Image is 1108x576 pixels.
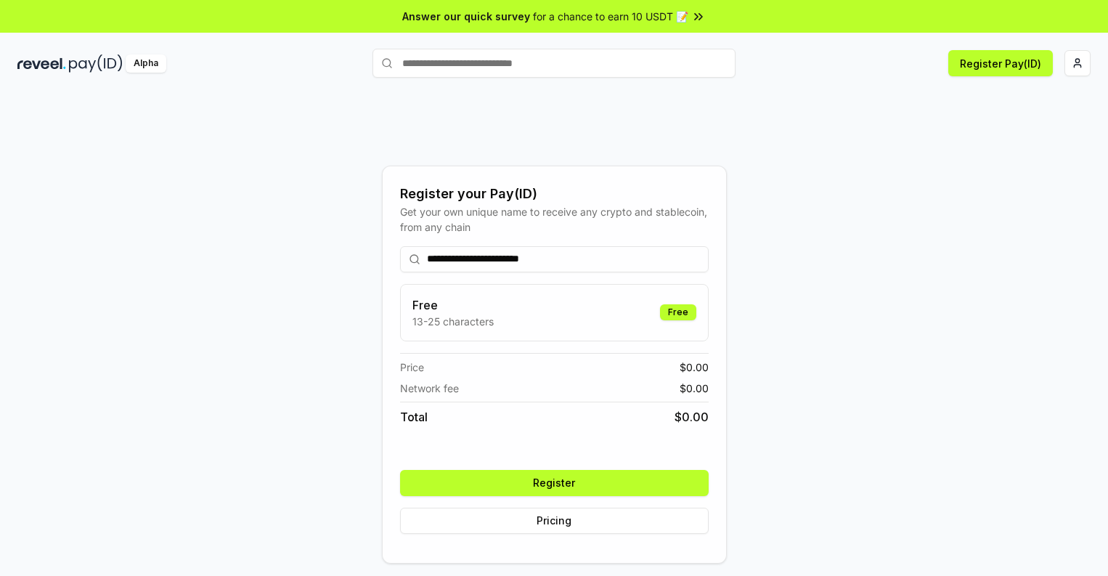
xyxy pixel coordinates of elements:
[412,314,494,329] p: 13-25 characters
[400,184,709,204] div: Register your Pay(ID)
[400,470,709,496] button: Register
[400,204,709,235] div: Get your own unique name to receive any crypto and stablecoin, from any chain
[675,408,709,426] span: $ 0.00
[17,54,66,73] img: reveel_dark
[400,360,424,375] span: Price
[660,304,696,320] div: Free
[680,381,709,396] span: $ 0.00
[400,381,459,396] span: Network fee
[412,296,494,314] h3: Free
[126,54,166,73] div: Alpha
[400,408,428,426] span: Total
[680,360,709,375] span: $ 0.00
[400,508,709,534] button: Pricing
[402,9,530,24] span: Answer our quick survey
[948,50,1053,76] button: Register Pay(ID)
[533,9,688,24] span: for a chance to earn 10 USDT 📝
[69,54,123,73] img: pay_id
